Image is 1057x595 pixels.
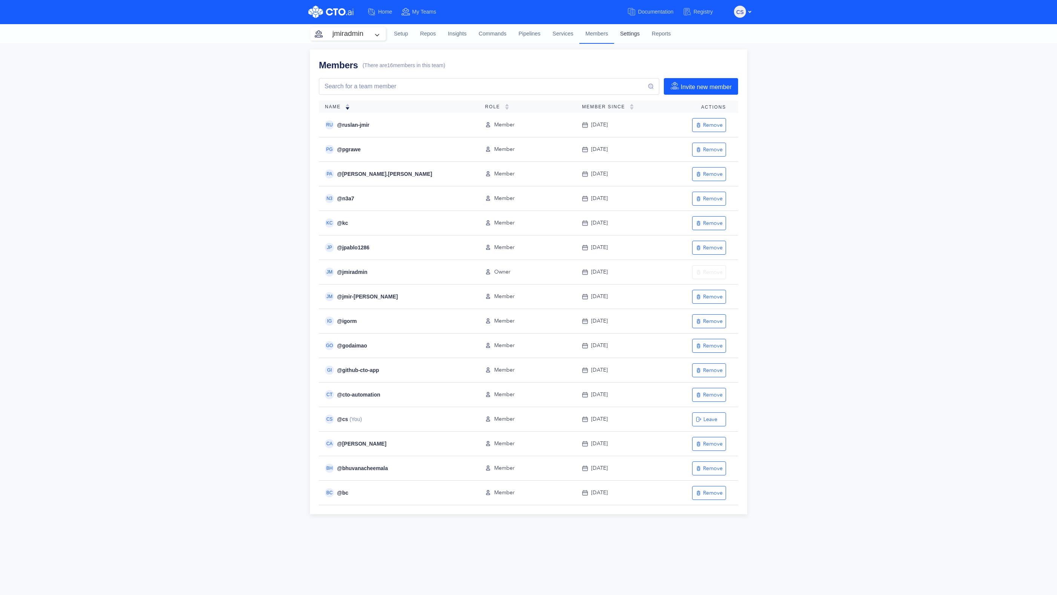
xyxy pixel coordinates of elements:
div: Member [485,489,570,497]
h1: Members [319,58,358,72]
a: Repos [414,24,442,44]
div: Remove [695,465,723,472]
span: JM [326,294,332,299]
button: Invite new member [664,78,738,95]
span: KC [326,221,333,225]
img: invite-member-icon [670,81,679,90]
button: Remove [692,216,726,230]
span: Home [378,9,392,15]
div: @ n3a7 [319,194,473,203]
div: Member [485,415,570,423]
span: RU [326,123,332,127]
button: Remove [692,192,726,206]
span: JP [327,245,332,250]
a: Reports [646,24,677,44]
button: Remove [692,339,726,353]
button: Remove [692,290,726,304]
div: [DATE] [582,243,655,252]
div: @ ruslan-jmir [319,120,473,129]
div: [DATE] [582,145,655,154]
span: (You) [348,416,362,423]
span: Member Since [582,104,630,109]
div: @ bc [319,488,473,497]
button: Remove [692,118,726,132]
div: [DATE] [582,489,655,497]
div: [DATE] [582,317,655,325]
div: Member [485,464,570,472]
button: Remove [692,241,726,255]
div: [DATE] [582,391,655,399]
div: Remove [695,146,723,153]
input: Search [324,82,648,91]
button: Remove [692,388,726,402]
button: Remove [692,486,726,500]
span: JM [326,270,332,274]
span: CA [326,441,333,446]
span: CS [736,6,743,18]
img: sorting-empty.svg [505,104,509,110]
div: [DATE] [582,170,655,178]
div: Remove [695,489,723,497]
button: Remove [692,461,726,475]
span: N3 [326,196,332,201]
a: My Teams [401,5,445,19]
div: Owner [485,268,570,276]
div: Remove [695,220,723,227]
div: Member [485,341,570,350]
span: (There are 16 members in this team) [363,62,445,69]
div: [DATE] [582,464,655,472]
img: sorting-empty.svg [630,104,634,110]
div: @ [PERSON_NAME] [319,439,473,448]
div: Remove [695,367,723,374]
div: @ igorm [319,317,473,326]
a: Registry [683,5,722,19]
span: Role [485,104,505,109]
button: Remove [692,167,726,181]
div: [DATE] [582,440,655,448]
div: Member [485,292,570,301]
a: Pipelines [512,24,546,44]
div: [DATE] [582,121,655,129]
div: @ jmiradmin [319,268,473,277]
div: Member [485,366,570,374]
div: [DATE] [582,341,655,350]
div: @ godaimao [319,341,473,350]
button: jmiradmin [310,27,386,40]
div: Member [485,440,570,448]
div: [DATE] [582,415,655,423]
div: Remove [695,391,723,398]
a: Commands [473,24,513,44]
span: Documentation [638,9,673,15]
span: My Teams [412,9,436,15]
div: Member [485,170,570,178]
button: Remove [692,265,726,279]
div: Remove [695,440,723,447]
div: Remove [695,195,723,202]
div: Leave [695,416,723,423]
div: Remove [695,244,723,251]
div: @ cto-automation [319,390,473,399]
div: [DATE] [582,292,655,301]
div: @ bhuvanacheemala [319,464,473,473]
a: Members [579,24,614,43]
a: Services [547,24,579,44]
div: @ [PERSON_NAME].[PERSON_NAME] [319,169,473,178]
a: Documentation [627,5,682,19]
div: Member [485,121,570,129]
div: @ jpablo1286 [319,243,473,252]
div: Member [485,145,570,154]
div: [DATE] [582,268,655,276]
div: @ kc [319,218,473,228]
div: Member [485,243,570,252]
div: Member [485,194,570,203]
button: CS [734,6,746,18]
div: @ pgrawe [319,145,473,154]
div: [DATE] [582,219,655,227]
span: Registry [694,9,713,15]
a: Insights [442,24,473,44]
span: Name [325,104,345,109]
span: GI [327,368,332,372]
div: Remove [695,171,723,178]
div: Member [485,317,570,325]
div: Member [485,391,570,399]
